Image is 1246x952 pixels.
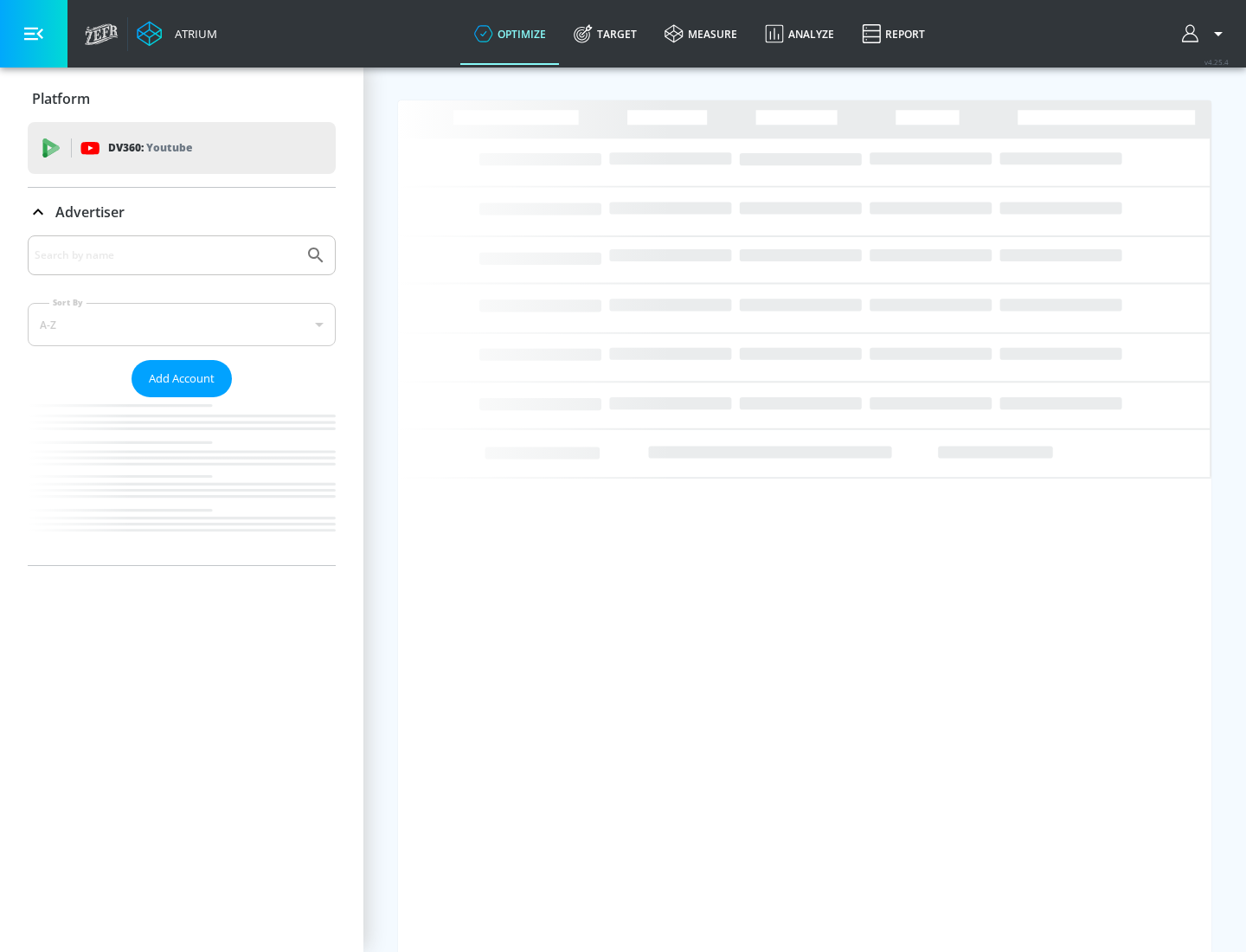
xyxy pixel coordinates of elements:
[848,3,939,65] a: Report
[168,26,217,42] div: Atrium
[28,122,336,174] div: DV360: Youtube
[28,74,336,123] div: Platform
[146,138,192,157] p: Youtube
[49,297,87,308] label: Sort By
[108,138,192,158] p: DV360:
[651,3,751,65] a: measure
[35,244,297,267] input: Search by name
[28,235,336,565] div: Advertiser
[460,3,560,65] a: optimize
[560,3,651,65] a: Target
[28,303,336,346] div: A-Z
[149,369,215,389] span: Add Account
[137,21,217,47] a: Atrium
[28,397,336,565] nav: list of Advertiser
[55,203,125,222] p: Advertiser
[28,188,336,236] div: Advertiser
[32,89,90,108] p: Platform
[751,3,848,65] a: Analyze
[1204,57,1229,67] span: v 4.25.4
[132,360,232,397] button: Add Account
